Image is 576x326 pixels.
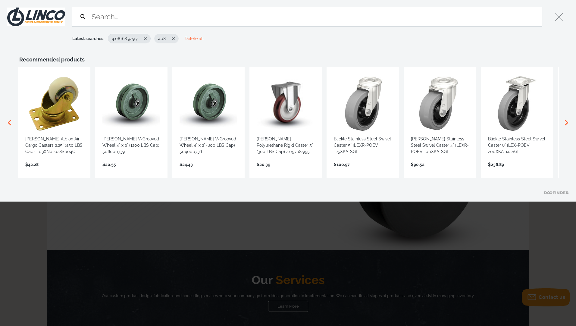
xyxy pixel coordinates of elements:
a: Doofinder home page [544,191,569,194]
span: 4.08168.929.7 [112,36,138,42]
svg: Search [80,13,87,20]
div: Recommended products [19,55,569,64]
div: Suggestion: 4.08168.929.7 [108,34,151,43]
button: Remove suggestion: 408 [169,34,178,43]
img: Close [7,8,65,26]
button: Remove suggestion: 4.08168.929.7 [141,34,150,43]
div: Suggestion: 408 [154,34,179,43]
input: Search… [90,7,540,26]
svg: Remove suggestion: 408 [171,36,176,41]
button: Select suggestion: 408 [155,34,169,43]
span: 408 [158,36,166,42]
div: Latest searches: [72,36,104,42]
svg: Scroll right [560,117,572,129]
button: Delete all [182,34,206,43]
button: Select suggestion: 4.08168.929.7 [108,34,141,43]
button: Close [549,7,569,27]
svg: Scroll left [4,117,16,129]
svg: Remove suggestion: 4.08168.929.7 [142,36,148,41]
